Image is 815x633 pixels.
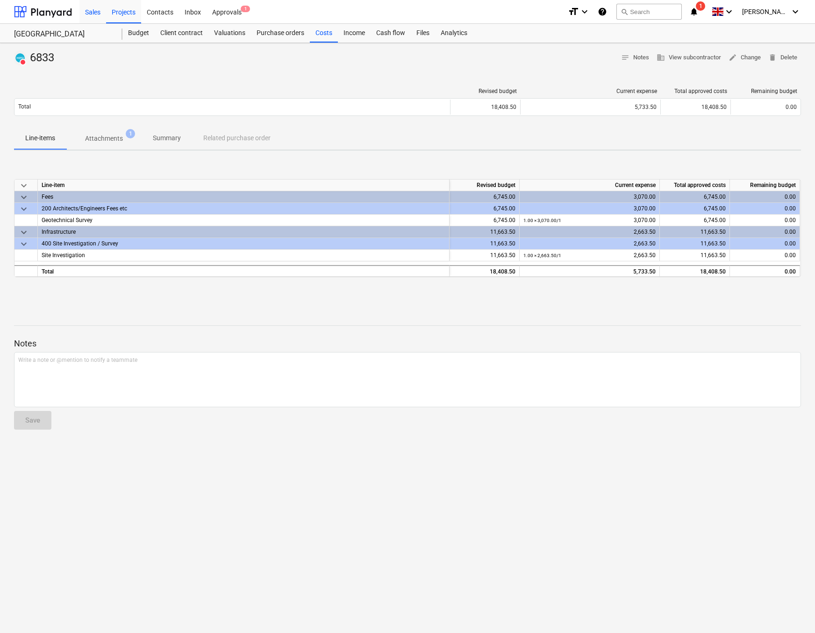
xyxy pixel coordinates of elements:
div: 6,745.00 [450,191,520,203]
p: Summary [153,133,181,143]
div: Total [38,265,450,277]
div: Fees [42,191,445,202]
button: View subcontractor [653,50,725,65]
div: Infrastructure [42,226,445,237]
p: Total [18,103,31,111]
div: 11,663.50 [660,238,730,250]
div: 0.00 [730,203,800,215]
div: 3,070.00 [523,191,656,203]
div: 6,745.00 [660,203,730,215]
div: 6833 [14,50,58,65]
i: notifications [689,6,699,17]
i: keyboard_arrow_down [790,6,801,17]
a: Purchase orders [251,24,310,43]
span: 1 [126,129,135,138]
small: 1.00 × 3,070.00 / 1 [523,218,561,223]
span: Geotechnical Survey [42,217,93,223]
span: keyboard_arrow_down [18,238,29,250]
div: [GEOGRAPHIC_DATA] [14,29,111,39]
span: keyboard_arrow_down [18,203,29,215]
button: Notes [617,50,653,65]
div: 2,663.50 [523,226,656,238]
div: Revised budget [450,180,520,191]
span: business [657,53,665,62]
i: keyboard_arrow_down [723,6,735,17]
div: 6,745.00 [450,203,520,215]
div: 5,733.50 [523,266,656,278]
p: Line-items [25,133,55,143]
div: 11,663.50 [450,250,520,261]
img: xero.svg [15,53,25,63]
span: Site Investigation [42,252,85,259]
div: 2,663.50 [523,250,656,261]
span: Delete [768,52,797,63]
span: Change [729,52,761,63]
div: 2,663.50 [523,238,656,250]
div: 400 Site Investigation / Survey [42,238,445,249]
div: Invoice has been synced with Xero and its status is currently DELETED [14,50,26,65]
div: 11,663.50 [660,226,730,238]
i: keyboard_arrow_down [579,6,590,17]
div: Remaining budget [735,88,797,94]
span: keyboard_arrow_down [18,227,29,238]
span: keyboard_arrow_down [18,180,29,191]
a: Analytics [435,24,473,43]
span: 1 [696,1,705,11]
i: format_size [568,6,579,17]
span: 0.00 [785,217,796,223]
div: 3,070.00 [523,215,656,226]
span: delete [768,53,777,62]
div: 3,070.00 [523,203,656,215]
span: notes [621,53,629,62]
span: edit [729,53,737,62]
div: 5,733.50 [524,104,657,110]
div: 0.00 [730,226,800,238]
span: 0.00 [786,104,797,110]
div: 0.00 [730,265,800,277]
div: 200 Architects/Engineers Fees etc [42,203,445,214]
div: Current expense [524,88,657,94]
div: Costs [310,24,338,43]
a: Cash flow [371,24,411,43]
a: Income [338,24,371,43]
button: Change [725,50,765,65]
span: Notes [621,52,649,63]
span: 1 [241,6,250,12]
button: Delete [765,50,801,65]
div: Revised budget [454,88,517,94]
button: Search [616,4,682,20]
div: 18,408.50 [450,100,520,115]
i: Knowledge base [598,6,607,17]
div: Total approved costs [660,180,730,191]
div: 0.00 [730,191,800,203]
div: 0.00 [730,238,800,250]
span: search [621,8,628,15]
div: Line-item [38,180,450,191]
div: Current expense [520,180,660,191]
span: keyboard_arrow_down [18,192,29,203]
div: 6,745.00 [660,191,730,203]
a: Files [411,24,435,43]
small: 1.00 × 2,663.50 / 1 [523,253,561,258]
div: Total approved costs [665,88,727,94]
span: 11,663.50 [701,252,726,259]
span: View subcontractor [657,52,721,63]
div: 18,408.50 [660,100,730,115]
p: Attachments [85,134,123,144]
span: [PERSON_NAME] [742,8,789,15]
iframe: Chat Widget [768,588,815,633]
div: Remaining budget [730,180,800,191]
a: Valuations [208,24,251,43]
span: 0.00 [785,252,796,259]
div: 18,408.50 [660,265,730,277]
div: 6,745.00 [450,215,520,226]
a: Client contract [155,24,208,43]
